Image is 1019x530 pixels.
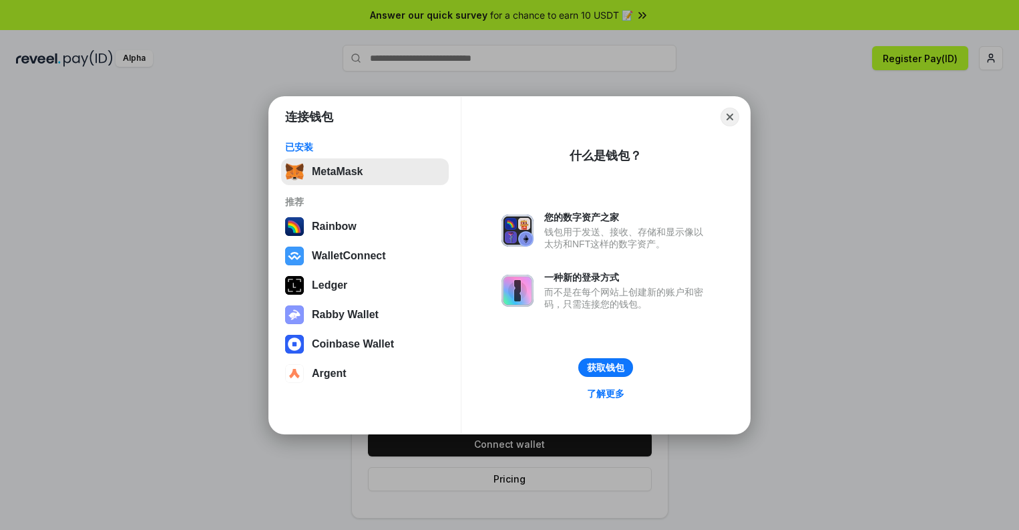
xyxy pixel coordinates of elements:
div: 了解更多 [587,388,624,400]
button: Argent [281,360,449,387]
div: Argent [312,368,347,380]
div: WalletConnect [312,250,386,262]
div: 您的数字资产之家 [544,211,710,223]
div: 已安装 [285,141,445,153]
div: MetaMask [312,166,363,178]
button: Rainbow [281,213,449,240]
div: 一种新的登录方式 [544,271,710,283]
div: 什么是钱包？ [570,148,642,164]
div: Ledger [312,279,347,291]
button: Coinbase Wallet [281,331,449,358]
img: svg+xml,%3Csvg%20xmlns%3D%22http%3A%2F%2Fwww.w3.org%2F2000%2Fsvg%22%20width%3D%2228%22%20height%3... [285,276,304,295]
img: svg+xml,%3Csvg%20xmlns%3D%22http%3A%2F%2Fwww.w3.org%2F2000%2Fsvg%22%20fill%3D%22none%22%20viewBox... [501,275,534,307]
button: Rabby Wallet [281,301,449,328]
div: 而不是在每个网站上创建新的账户和密码，只需连接您的钱包。 [544,286,710,310]
img: svg+xml,%3Csvg%20width%3D%2228%22%20height%3D%2228%22%20viewBox%3D%220%200%2028%2028%22%20fill%3D... [285,335,304,354]
div: 推荐 [285,196,445,208]
div: 获取钱包 [587,362,624,374]
img: svg+xml,%3Csvg%20fill%3D%22none%22%20height%3D%2233%22%20viewBox%3D%220%200%2035%2033%22%20width%... [285,162,304,181]
h1: 连接钱包 [285,109,333,125]
img: svg+xml,%3Csvg%20width%3D%2228%22%20height%3D%2228%22%20viewBox%3D%220%200%2028%2028%22%20fill%3D... [285,364,304,383]
div: Rabby Wallet [312,309,379,321]
button: MetaMask [281,158,449,185]
div: 钱包用于发送、接收、存储和显示像以太坊和NFT这样的数字资产。 [544,226,710,250]
div: Rainbow [312,221,357,233]
img: svg+xml,%3Csvg%20xmlns%3D%22http%3A%2F%2Fwww.w3.org%2F2000%2Fsvg%22%20fill%3D%22none%22%20viewBox... [285,305,304,324]
button: Ledger [281,272,449,299]
button: Close [721,108,739,126]
img: svg+xml,%3Csvg%20xmlns%3D%22http%3A%2F%2Fwww.w3.org%2F2000%2Fsvg%22%20fill%3D%22none%22%20viewBox... [501,215,534,247]
a: 了解更多 [579,385,632,402]
div: Coinbase Wallet [312,338,394,350]
img: svg+xml,%3Csvg%20width%3D%22120%22%20height%3D%22120%22%20viewBox%3D%220%200%20120%20120%22%20fil... [285,217,304,236]
button: WalletConnect [281,243,449,269]
button: 获取钱包 [578,358,633,377]
img: svg+xml,%3Csvg%20width%3D%2228%22%20height%3D%2228%22%20viewBox%3D%220%200%2028%2028%22%20fill%3D... [285,247,304,265]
